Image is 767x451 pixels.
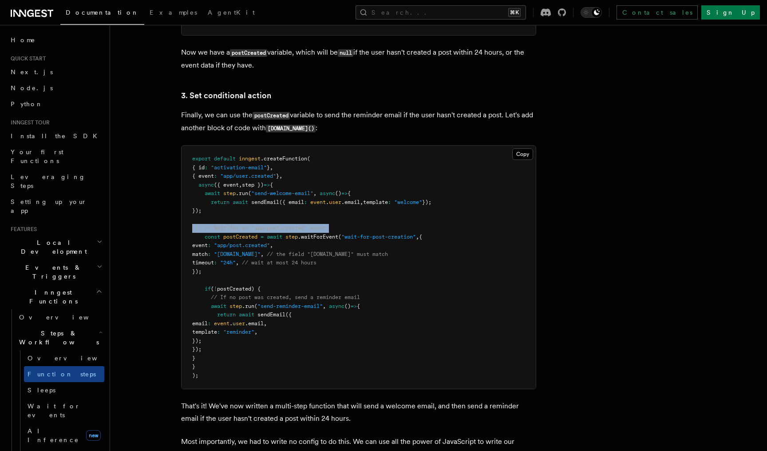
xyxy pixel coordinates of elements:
[261,156,307,162] span: .createFunction
[192,208,202,214] span: });
[150,9,197,16] span: Examples
[264,182,270,188] span: =>
[229,303,242,309] span: step
[267,251,388,257] span: // the field "[DOMAIN_NAME]" must match
[28,387,55,394] span: Sleeps
[279,173,282,179] span: ,
[181,89,271,102] a: 3. Set conditional action
[257,311,285,318] span: sendEmail
[254,303,257,309] span: (
[298,234,338,240] span: .waitForEvent
[220,173,276,179] span: "app/user.created"
[239,156,261,162] span: inngest
[348,190,351,196] span: {
[357,303,360,309] span: {
[313,190,316,196] span: ,
[11,84,53,92] span: Node.js
[261,251,264,257] span: ,
[198,182,214,188] span: async
[214,182,239,188] span: ({ event
[270,242,273,248] span: ,
[24,382,104,398] a: Sleeps
[617,5,698,20] a: Contact sales
[7,64,104,80] a: Next.js
[270,182,273,188] span: {
[217,329,220,335] span: :
[192,268,202,275] span: });
[192,320,208,327] span: email
[211,294,360,300] span: // If no post was created, send a reminder email
[7,169,104,194] a: Leveraging Steps
[242,182,264,188] span: step })
[16,329,99,347] span: Steps & Workflows
[11,198,87,214] span: Setting up your app
[11,68,53,76] span: Next.js
[24,398,104,423] a: Wait for events
[7,96,104,112] a: Python
[205,225,326,231] span: // Wait for an "app/post.created" event
[701,5,760,20] a: Sign Up
[338,49,353,57] code: null
[416,234,419,240] span: ,
[192,259,214,266] span: timeout
[214,173,217,179] span: :
[248,190,251,196] span: (
[326,199,329,205] span: .
[276,173,279,179] span: }
[257,303,323,309] span: "send-reminder-email"
[205,164,208,171] span: :
[266,125,316,132] code: [DOMAIN_NAME]()
[192,372,198,379] span: );
[11,100,43,108] span: Python
[192,156,211,162] span: export
[7,128,104,144] a: Install the SDK
[7,119,50,126] span: Inngest tour
[220,259,236,266] span: "24h"
[181,400,536,425] p: That's it! We've now written a multi-step function that will send a welcome email, and then send ...
[181,46,536,72] p: Now we have a variable, which will be if the user hasn't created a post within 24 hours, or the e...
[192,164,205,171] span: { id
[251,199,279,205] span: sendEmail
[211,164,267,171] span: "activation-email"
[24,423,104,448] a: AI Inferencenew
[223,329,254,335] span: "reminder"
[28,403,80,419] span: Wait for events
[60,3,144,25] a: Documentation
[233,320,245,327] span: user
[261,234,264,240] span: =
[205,234,220,240] span: const
[19,314,111,321] span: Overview
[208,251,211,257] span: :
[28,427,79,443] span: AI Inference
[214,251,261,257] span: "[DOMAIN_NAME]"
[581,7,602,18] button: Toggle dark mode
[208,320,211,327] span: :
[211,303,226,309] span: await
[7,194,104,219] a: Setting up your app
[363,199,388,205] span: template
[7,288,96,306] span: Inngest Functions
[329,303,344,309] span: async
[192,242,208,248] span: event
[214,286,217,292] span: !
[11,132,103,140] span: Install the SDK
[28,371,96,378] span: Function steps
[11,148,63,164] span: Your first Functions
[214,259,217,266] span: :
[7,284,104,309] button: Inngest Functions
[229,320,233,327] span: .
[192,363,195,370] span: }
[329,199,341,205] span: user
[245,320,264,327] span: .email
[422,199,431,205] span: });
[66,9,139,16] span: Documentation
[214,320,229,327] span: event
[239,311,254,318] span: await
[307,156,310,162] span: (
[233,199,248,205] span: await
[512,148,533,160] button: Copy
[285,234,298,240] span: step
[192,346,202,352] span: });
[24,350,104,366] a: Overview
[7,32,104,48] a: Home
